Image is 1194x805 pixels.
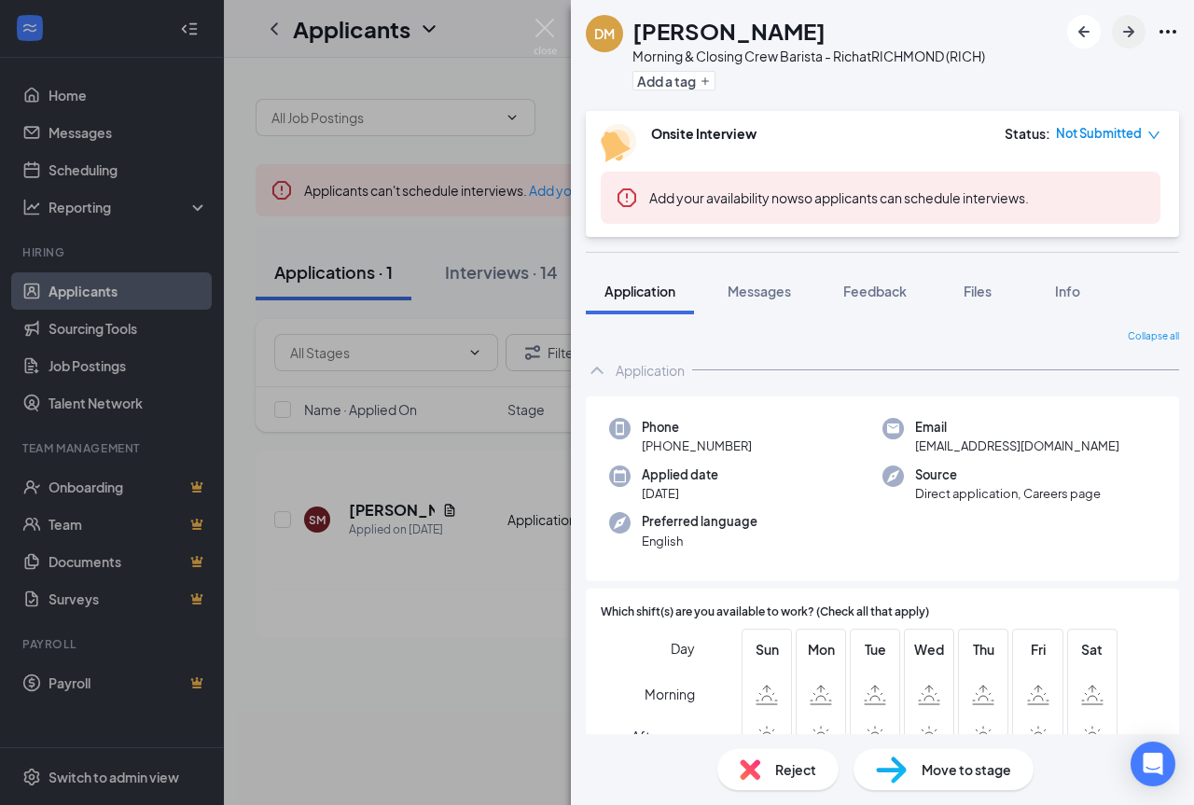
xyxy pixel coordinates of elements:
[1128,329,1179,344] span: Collapse all
[642,437,752,455] span: [PHONE_NUMBER]
[604,283,675,299] span: Application
[1112,15,1145,49] button: ArrowRight
[649,188,798,207] button: Add your availability now
[1147,129,1160,142] span: down
[922,759,1011,780] span: Move to stage
[645,677,695,711] span: Morning
[915,418,1119,437] span: Email
[642,532,757,550] span: English
[632,71,715,90] button: PlusAdd a tag
[915,437,1119,455] span: [EMAIL_ADDRESS][DOMAIN_NAME]
[966,639,1000,659] span: Thu
[649,189,1029,206] span: so applicants can schedule interviews.
[915,465,1101,484] span: Source
[651,125,757,142] b: Onsite Interview
[1055,283,1080,299] span: Info
[804,639,838,659] span: Mon
[915,484,1101,503] span: Direct application, Careers page
[912,639,946,659] span: Wed
[1067,15,1101,49] button: ArrowLeftNew
[700,76,711,87] svg: Plus
[964,283,992,299] span: Files
[642,465,718,484] span: Applied date
[1076,639,1109,659] span: Sat
[750,639,784,659] span: Sun
[1005,124,1050,143] div: Status :
[1073,21,1095,43] svg: ArrowLeftNew
[1021,639,1055,659] span: Fri
[1157,21,1179,43] svg: Ellipses
[601,604,929,621] span: Which shift(s) are you available to work? (Check all that apply)
[775,759,816,780] span: Reject
[632,47,985,65] div: Morning & Closing Crew Barista - Rich at RICHMOND (RICH)
[642,512,757,531] span: Preferred language
[1056,124,1142,143] span: Not Submitted
[632,719,695,753] span: Afternoon
[642,484,718,503] span: [DATE]
[594,24,615,43] div: DM
[843,283,907,299] span: Feedback
[586,359,608,382] svg: ChevronUp
[642,418,752,437] span: Phone
[616,187,638,209] svg: Error
[1118,21,1140,43] svg: ArrowRight
[1131,742,1175,786] div: Open Intercom Messenger
[632,15,826,47] h1: [PERSON_NAME]
[616,361,685,380] div: Application
[671,638,695,659] span: Day
[728,283,791,299] span: Messages
[858,639,892,659] span: Tue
